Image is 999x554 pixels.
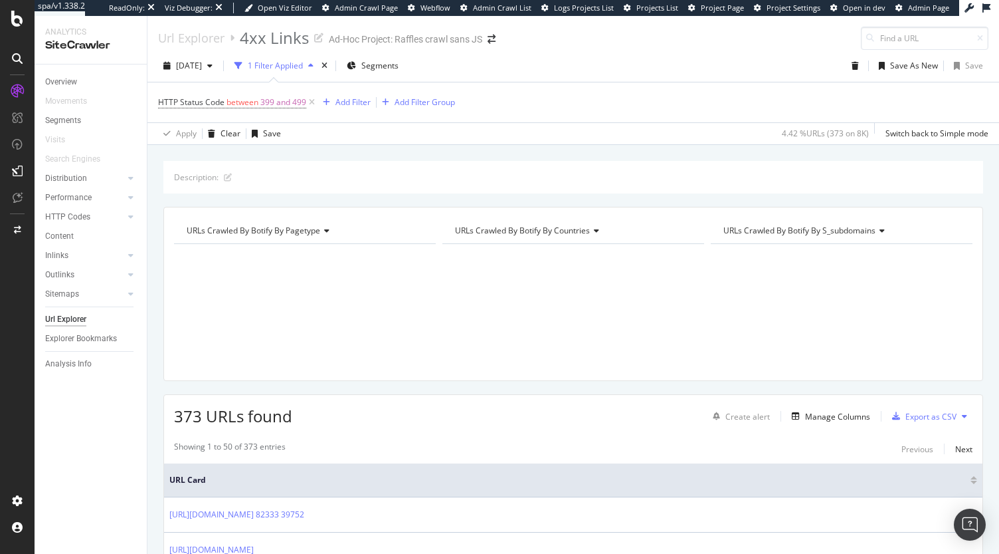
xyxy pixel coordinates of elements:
a: Sitemaps [45,287,124,301]
button: Next [955,441,972,457]
a: Open in dev [830,3,885,13]
h4: URLs Crawled By Botify By pagetype [184,220,424,241]
a: Project Page [688,3,744,13]
span: 399 and 499 [260,93,306,112]
div: Switch back to Simple mode [885,128,988,139]
a: Content [45,229,137,243]
div: Next [955,444,972,455]
span: URLs Crawled By Botify By countries [455,225,590,236]
div: Save [965,60,983,71]
a: Search Engines [45,152,114,166]
div: Clear [221,128,240,139]
button: Segments [341,55,404,76]
a: Logs Projects List [541,3,614,13]
span: 373 URLs found [174,405,292,427]
a: Admin Crawl List [460,3,531,13]
div: 4.42 % URLs ( 373 on 8K ) [782,128,869,139]
div: Previous [901,444,933,455]
div: 1 Filter Applied [248,60,303,71]
div: times [319,59,330,72]
div: SiteCrawler [45,38,136,53]
div: Ad-Hoc Project: Raffles crawl sans JS [329,33,482,46]
div: Save [263,128,281,139]
div: Analytics [45,27,136,38]
div: arrow-right-arrow-left [488,35,496,44]
div: Movements [45,94,87,108]
div: Segments [45,114,81,128]
div: Overview [45,75,77,89]
button: Apply [158,123,197,144]
div: ReadOnly: [109,3,145,13]
div: Outlinks [45,268,74,282]
a: Analysis Info [45,357,137,371]
button: Save As New [873,55,938,76]
div: Manage Columns [805,411,870,422]
button: Create alert [707,406,770,427]
a: Inlinks [45,249,124,263]
span: Open Viz Editor [258,3,312,13]
span: Admin Crawl Page [335,3,398,13]
div: HTTP Codes [45,210,90,224]
a: HTTP Codes [45,210,124,224]
a: [URL][DOMAIN_NAME] 82333 39752 [169,508,304,521]
button: Manage Columns [786,408,870,424]
button: Export as CSV [887,406,956,427]
button: Add Filter [318,94,371,110]
button: [DATE] [158,55,218,76]
span: Admin Crawl List [473,3,531,13]
span: Admin Page [908,3,949,13]
div: Url Explorer [45,313,86,327]
div: Inlinks [45,249,68,263]
a: Performance [45,191,124,205]
button: Save [246,123,281,144]
span: between [227,96,258,108]
div: Content [45,229,74,243]
div: Showing 1 to 50 of 373 entries [174,441,286,457]
div: Add Filter [335,96,371,108]
a: Admin Page [895,3,949,13]
span: Project Settings [767,3,820,13]
a: Explorer Bookmarks [45,332,137,346]
button: Clear [203,123,240,144]
span: Segments [361,60,399,71]
span: URLs Crawled By Botify By pagetype [187,225,320,236]
span: URLs Crawled By Botify By s_subdomains [723,225,875,236]
a: Url Explorer [45,313,137,327]
span: HTTP Status Code [158,96,225,108]
h4: URLs Crawled By Botify By s_subdomains [721,220,960,241]
a: Projects List [624,3,678,13]
div: Save As New [890,60,938,71]
div: Viz Debugger: [165,3,213,13]
a: Admin Crawl Page [322,3,398,13]
a: Movements [45,94,100,108]
div: Open Intercom Messenger [954,509,986,541]
a: Outlinks [45,268,124,282]
button: 1 Filter Applied [229,55,319,76]
div: Description: [174,172,219,183]
a: Url Explorer [158,31,225,45]
button: Switch back to Simple mode [880,123,988,144]
div: Sitemaps [45,287,79,301]
div: Visits [45,133,65,147]
div: Distribution [45,172,87,186]
span: URL Card [169,474,967,486]
button: Add Filter Group [377,94,455,110]
div: Apply [176,128,197,139]
button: Save [949,55,983,76]
span: Open in dev [843,3,885,13]
a: Project Settings [754,3,820,13]
span: Projects List [636,3,678,13]
div: 4xx Links [240,27,309,49]
span: Logs Projects List [554,3,614,13]
a: Segments [45,114,137,128]
div: Performance [45,191,92,205]
div: Add Filter Group [395,96,455,108]
a: Overview [45,75,137,89]
a: Open Viz Editor [244,3,312,13]
span: Project Page [701,3,744,13]
span: 2025 Sep. 16th [176,60,202,71]
div: Search Engines [45,152,100,166]
button: Previous [901,441,933,457]
a: Distribution [45,172,124,186]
